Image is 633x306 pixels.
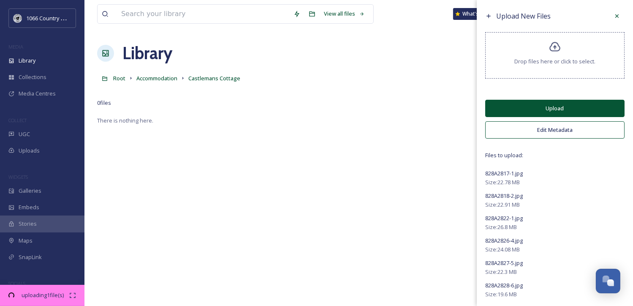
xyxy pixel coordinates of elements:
[485,259,523,267] span: 828A2827-5.jpg
[8,174,28,180] span: WIDGETS
[19,130,30,138] span: UGC
[113,73,125,83] a: Root
[113,74,125,82] span: Root
[136,73,177,83] a: Accommodation
[496,11,551,21] span: Upload New Files
[19,253,42,261] span: SnapLink
[485,100,625,117] button: Upload
[19,57,35,65] span: Library
[485,151,625,159] span: Files to upload:
[8,117,27,123] span: COLLECT
[26,14,86,22] span: 1066 Country Marketing
[485,169,523,177] span: 828A2817-1.jpg
[8,44,23,50] span: MEDIA
[596,269,620,293] button: Open Chat
[19,237,33,245] span: Maps
[320,5,369,22] a: View all files
[514,57,595,66] span: Drop files here or click to select.
[19,147,40,155] span: Uploads
[485,290,517,298] span: Size: 19.6 MB
[485,281,523,289] span: 828A2828-6.jpg
[485,121,625,139] button: Edit Metadata
[485,246,520,254] span: Size: 24.08 MB
[16,291,69,299] span: uploading 1 file(s)
[453,8,495,20] a: What's New
[485,192,523,199] span: 828A2818-2.jpg
[19,73,46,81] span: Collections
[188,73,240,83] a: Castlemans Cottage
[19,203,39,211] span: Embeds
[8,280,25,287] span: SOCIALS
[97,117,153,124] span: There is nothing here.
[188,74,240,82] span: Castlemans Cottage
[117,5,289,23] input: Search your library
[19,220,37,228] span: Stories
[485,268,517,276] span: Size: 22.3 MB
[122,41,172,66] a: Library
[485,237,523,244] span: 828A2826-4.jpg
[97,99,111,107] span: 0 file s
[485,223,517,231] span: Size: 26.8 MB
[136,74,177,82] span: Accommodation
[485,201,520,209] span: Size: 22.91 MB
[485,214,523,222] span: 828A2822-1.jpg
[485,178,520,186] span: Size: 22.78 MB
[19,90,56,98] span: Media Centres
[19,187,41,195] span: Galleries
[14,14,22,22] img: logo_footerstamp.png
